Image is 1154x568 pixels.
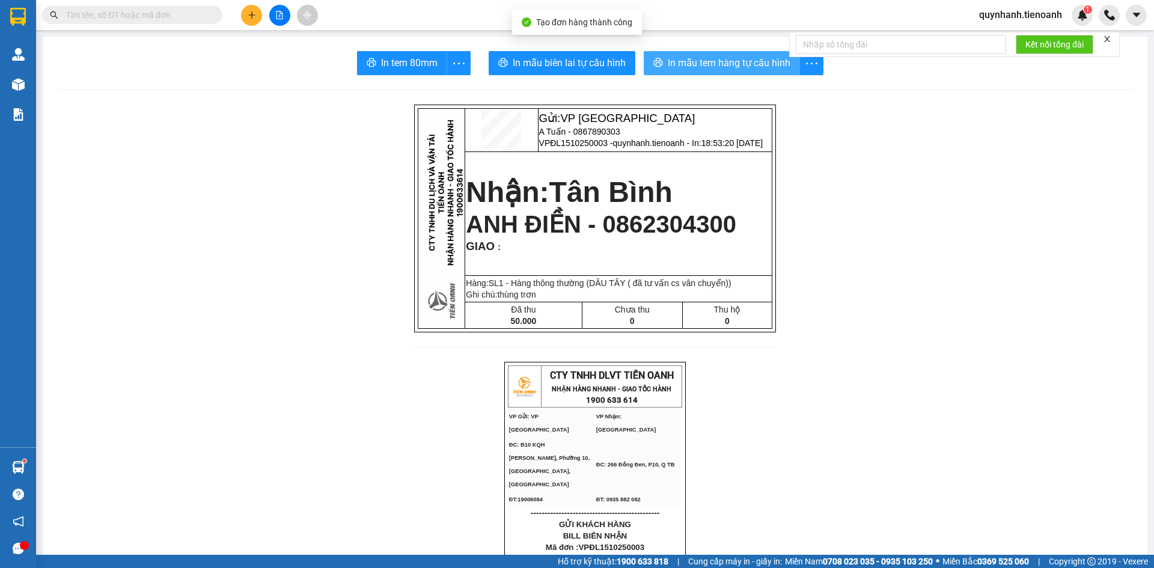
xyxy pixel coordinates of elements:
span: In mẫu biên lai tự cấu hình [513,55,626,70]
button: more [447,51,471,75]
img: warehouse-icon [12,48,25,61]
img: icon-new-feature [1077,10,1088,20]
span: question-circle [13,489,24,500]
span: Hàng:SL [466,278,731,288]
span: printer [653,58,663,69]
span: In mẫu tem hàng tự cấu hình [668,55,790,70]
span: caret-down [1131,10,1142,20]
strong: NHẬN HÀNG NHANH - GIAO TỐC HÀNH [552,385,671,393]
img: phone-icon [1104,10,1115,20]
span: VPĐL1510250003 [578,543,644,552]
span: Tân Bình [549,176,673,208]
button: plus [241,5,262,26]
span: | [1038,555,1040,568]
span: In tem 80mm [381,55,438,70]
strong: Nhận: [466,176,673,208]
span: copyright [1087,557,1096,566]
span: aim [303,11,311,19]
strong: 1900 633 614 [586,395,638,405]
span: 1 [1085,5,1090,14]
span: Mã đơn : [546,543,644,552]
span: ĐC: B10 KQH [PERSON_NAME], Phường 10, [GEOGRAPHIC_DATA], [GEOGRAPHIC_DATA] [509,442,590,487]
span: check-circle [522,17,531,27]
img: solution-icon [12,108,25,121]
img: warehouse-icon [12,78,25,91]
span: Cung cấp máy in - giấy in: [688,555,782,568]
span: Miền Nam [785,555,933,568]
span: VP Gửi: VP [GEOGRAPHIC_DATA] [509,414,569,433]
span: file-add [275,11,284,19]
span: Đã thu [511,305,536,314]
span: : [495,242,501,252]
span: quynhanh.tienoanh [969,7,1072,22]
span: 0 [630,316,635,326]
span: search [50,11,58,19]
span: BILL BIÊN NHẬN [563,531,627,540]
span: message [13,543,24,554]
span: 18:53:20 [DATE] [701,138,763,148]
span: 17:08:38 [DATE] [70,70,140,80]
span: close [1103,35,1111,43]
img: warehouse-icon [12,461,25,474]
strong: 1900 633 818 [617,557,668,566]
button: caret-down [1126,5,1147,26]
span: more [447,56,470,71]
img: logo [509,371,539,402]
span: A Tuấn - 0867890303 [539,127,620,136]
sup: 1 [1084,5,1092,14]
span: 0 [725,316,730,326]
input: Tìm tên, số ĐT hoặc mã đơn [66,8,208,22]
span: quynhanh.tienoanh - In: [59,59,147,80]
span: ĐC: 266 Đồng Đen, P10, Q TB [596,462,675,468]
span: VP Nhận: [GEOGRAPHIC_DATA] [596,414,656,433]
strong: 0369 525 060 [977,557,1029,566]
span: Thu hộ [714,305,741,314]
span: GỬI KHÁCH HÀNG [559,520,631,529]
span: Gửi: [539,112,695,124]
span: 1 - Hàng thông thường (DÂU TÂY ( đã tư vấn cs vân chuyển)) [499,278,731,288]
span: printer [367,58,376,69]
span: 50.000 [511,316,537,326]
span: GIAO [466,240,495,252]
button: Kết nối tổng đài [1016,35,1093,54]
span: VP [GEOGRAPHIC_DATA] [560,112,695,124]
span: VPĐL1510250002 - [59,48,147,80]
span: printer [498,58,508,69]
span: Ghi chú: [466,290,536,299]
sup: 1 [23,459,26,463]
button: aim [297,5,318,26]
span: ĐT:19006084 [509,496,543,502]
button: file-add [269,5,290,26]
span: thùng trơn [497,290,536,299]
button: printerIn tem 80mm [357,51,447,75]
span: Hỗ trợ kỹ thuật: [558,555,668,568]
span: more [800,56,823,71]
strong: Nhận: [17,87,152,152]
span: plus [248,11,256,19]
span: VPĐL1510250003 - [539,138,763,148]
button: printerIn mẫu biên lai tự cấu hình [489,51,635,75]
button: more [799,51,823,75]
span: Kết nối tổng đài [1025,38,1084,51]
span: notification [13,516,24,527]
strong: 0708 023 035 - 0935 103 250 [823,557,933,566]
span: ĐT: 0935 882 082 [596,496,641,502]
span: ---------------------------------------------- [531,508,659,518]
span: VP [GEOGRAPHIC_DATA] [59,7,176,32]
span: CTY TNHH DLVT TIẾN OANH [550,370,674,381]
span: A BẢO - 0901608287 [59,35,150,46]
button: printerIn mẫu tem hàng tự cấu hình [644,51,800,75]
span: Tạo đơn hàng thành công [536,17,632,27]
span: ⚪️ [936,559,939,564]
span: Chưa thu [615,305,650,314]
span: ANH ĐIỀN - 0862304300 [466,211,736,237]
span: | [677,555,679,568]
span: quynhanh.tienoanh - In: [613,138,763,148]
img: logo-vxr [10,8,26,26]
span: Miền Bắc [942,555,1029,568]
input: Nhập số tổng đài [796,35,1006,54]
span: Gửi: [59,7,176,32]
